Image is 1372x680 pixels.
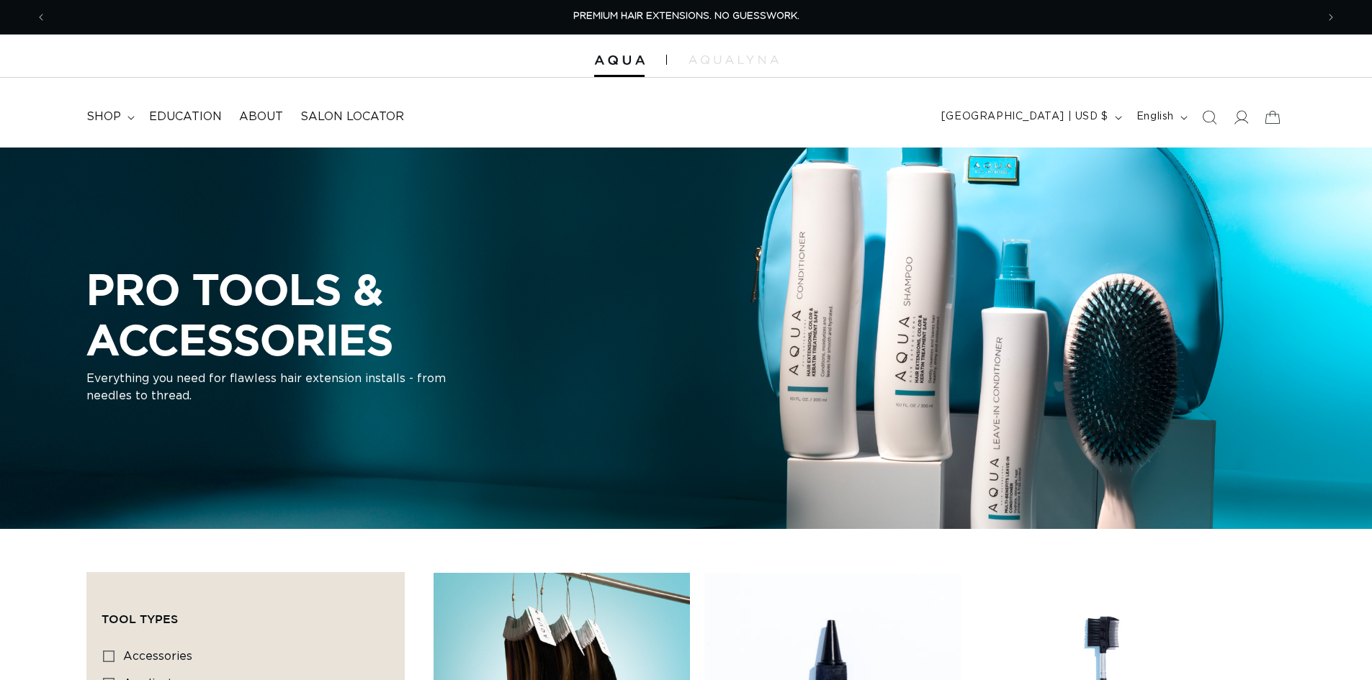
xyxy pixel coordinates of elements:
[230,101,292,133] a: About
[292,101,413,133] a: Salon Locator
[1315,4,1347,31] button: Next announcement
[102,587,390,639] summary: Tool Types (0 selected)
[140,101,230,133] a: Education
[594,55,645,65] img: Aqua Hair Extensions
[86,109,121,124] span: shop
[78,101,140,133] summary: shop
[25,4,57,31] button: Previous announcement
[1193,101,1225,133] summary: Search
[941,109,1108,124] span: [GEOGRAPHIC_DATA] | USD $
[86,264,634,364] h2: PRO TOOLS & ACCESSORIES
[1128,104,1193,131] button: English
[933,104,1128,131] button: [GEOGRAPHIC_DATA] | USD $
[689,55,779,64] img: aqualyna.com
[102,612,178,625] span: Tool Types
[149,109,222,124] span: Education
[239,109,283,124] span: About
[86,371,447,405] p: Everything you need for flawless hair extension installs - from needles to thread.
[300,109,404,124] span: Salon Locator
[1136,109,1174,124] span: English
[123,650,192,662] span: accessories
[573,12,799,21] span: PREMIUM HAIR EXTENSIONS. NO GUESSWORK.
